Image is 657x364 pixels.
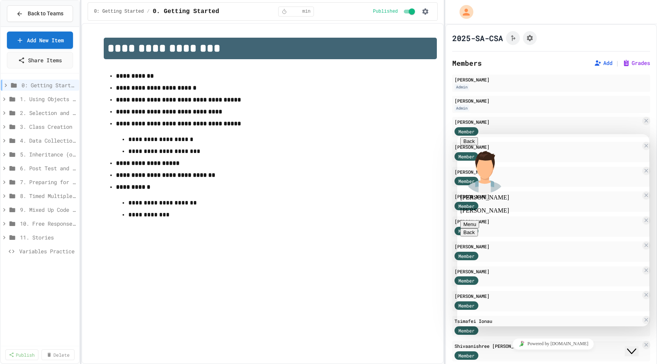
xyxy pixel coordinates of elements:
span: 9. Mixed Up Code - Free Response Practice [20,206,76,214]
div: [PERSON_NAME] [455,168,641,175]
div: [PERSON_NAME] [455,218,641,225]
span: 8. Timed Multiple-Choice Exams [20,192,76,200]
span: Member [458,352,474,359]
iframe: chat widget [625,333,649,356]
span: 0: Getting Started [22,81,76,89]
span: 11. Stories [20,233,76,241]
span: Back to Teams [28,10,63,18]
h2: Members [452,58,482,68]
button: Back to Teams [7,5,73,22]
span: 2. Selection and Iteration [20,109,76,117]
div: [PERSON_NAME] [455,118,641,125]
span: | [616,58,619,68]
iframe: chat widget [457,134,649,326]
div: [PERSON_NAME] [455,97,648,104]
div: [PERSON_NAME] [455,76,648,83]
span: Member [458,327,474,334]
span: 0: Getting Started [94,8,144,15]
iframe: chat widget [457,335,649,352]
div: [PERSON_NAME] [455,268,641,275]
div: Shivaanishree [PERSON_NAME] [455,342,641,349]
h1: 2025-SA-CSA [452,33,503,43]
span: Published [373,8,398,15]
div: [PERSON_NAME] [455,143,641,150]
span: 7. Preparing for the Exam [20,178,76,186]
div: [PERSON_NAME] [455,193,641,200]
div: Tsimafei Ionau [455,317,641,324]
span: Variables Practice [19,247,76,255]
div: [PERSON_NAME] [455,293,641,299]
button: Grades [622,59,650,67]
button: Click to see fork details [506,31,520,45]
button: Add [594,59,612,67]
span: 3. Class Creation [20,123,76,131]
div: My Account [451,3,475,21]
span: 5. Inheritance (optional) [20,150,76,158]
div: Content is published and visible to students [373,7,416,16]
a: Delete [41,349,75,360]
span: / [147,8,149,15]
span: 6. Post Test and Survey [20,164,76,172]
button: Assignment Settings [523,31,537,45]
div: Admin [455,105,469,111]
a: Publish [5,349,38,360]
span: Member [458,128,474,135]
span: min [302,8,311,15]
div: [PERSON_NAME] [455,243,641,250]
span: 0. Getting Started [153,7,219,16]
a: Share Items [7,52,73,68]
span: 1. Using Objects and Methods [20,95,76,103]
span: 10. Free Response Practice [20,219,76,228]
a: Add New Item [7,32,73,49]
span: 4. Data Collections [20,136,76,145]
div: Admin [455,84,469,90]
